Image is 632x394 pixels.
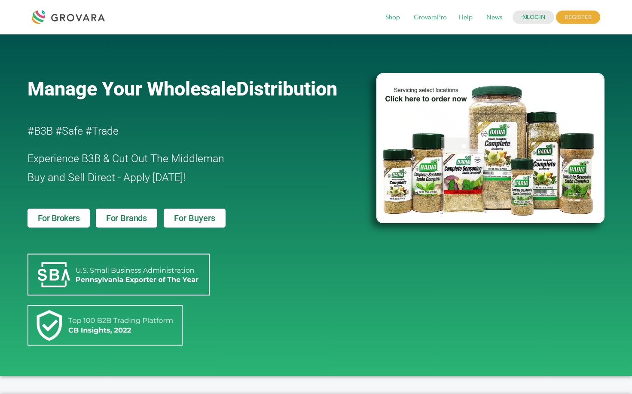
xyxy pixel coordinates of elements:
a: LOGIN [513,11,555,24]
span: Help [453,9,479,26]
span: Distribution [236,77,337,100]
a: GrovaraPro [408,13,453,22]
span: For Brokers [38,214,80,222]
span: Buy and Sell Direct - Apply [DATE]! [27,171,186,184]
span: For Brands [106,214,147,222]
span: For Buyers [174,214,215,222]
span: Shop [379,9,406,26]
span: REGISTER [556,11,600,24]
a: For Brands [96,209,157,228]
span: Manage Your Wholesale [27,77,236,100]
a: Help [453,13,479,22]
span: News [480,9,508,26]
a: News [480,13,508,22]
a: Shop [379,13,406,22]
h2: #B3B #Safe #Trade [27,122,327,141]
a: Manage Your WholesaleDistribution [27,77,363,100]
a: For Brokers [27,209,90,228]
a: For Buyers [164,209,226,228]
span: Experience B3B & Cut Out The Middleman [27,152,224,165]
span: GrovaraPro [408,9,453,26]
